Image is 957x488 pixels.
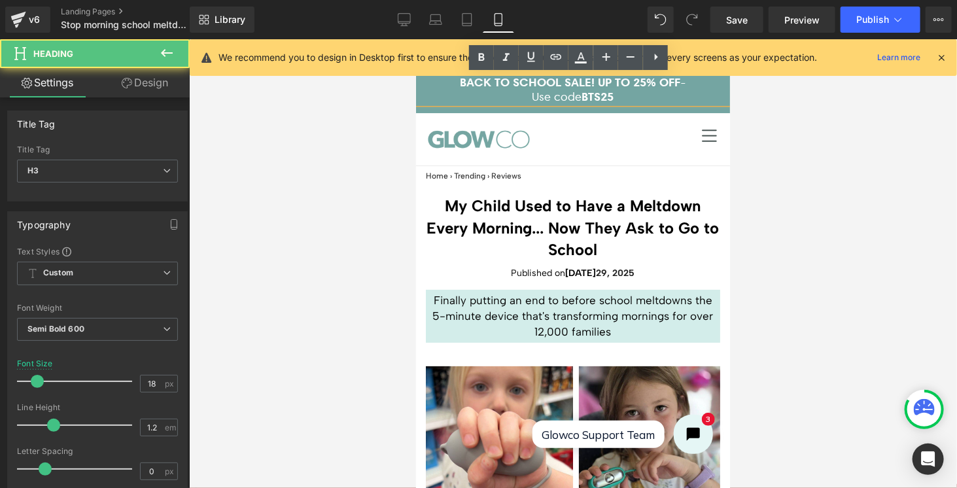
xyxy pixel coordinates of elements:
[219,7,234,20] span: 06
[389,7,420,33] a: Desktop
[17,212,71,230] div: Typography
[43,268,73,279] b: Custom
[150,228,181,239] strong: [DATE]
[17,447,178,456] div: Letter Spacing
[784,13,820,27] span: Preview
[265,36,270,50] span: -
[5,7,50,33] a: v6
[33,48,73,59] span: Heading
[17,304,178,313] div: Font Weight
[913,444,944,475] div: Open Intercom Messenger
[166,50,198,65] span: BTS25
[218,50,817,65] p: We recommend you to design in Desktop first to ensure the responsive layout would display correct...
[872,50,926,65] a: Learn more
[17,359,53,368] div: Font Size
[26,11,43,28] div: v6
[107,364,308,426] iframe: Tidio Chat
[61,7,211,17] a: Landing Pages
[451,7,483,33] a: Tablet
[141,7,183,19] span: ENDING IN
[266,7,281,20] span: 06
[926,7,952,33] button: More
[648,7,674,33] button: Undo
[679,7,705,33] button: Redo
[243,7,257,20] span: 07
[726,13,748,27] span: Save
[10,131,304,143] p: Home › Trending › Reviews
[97,68,192,97] a: Design
[17,111,56,130] div: Title Tag
[215,14,245,26] span: Library
[165,379,176,388] span: px
[165,423,176,432] span: em
[10,227,304,241] p: Published on
[11,157,304,220] span: My Child Used to Have a Meltdown Every Morning... Now They Ask to Go to School
[17,246,178,256] div: Text Styles
[116,50,166,64] span: Use code
[190,7,254,33] a: New Library
[420,7,451,33] a: Laptop
[165,467,176,476] span: px
[181,228,219,239] strong: 29, 2025
[27,166,39,175] b: H3
[841,7,920,33] button: Publish
[856,14,889,25] span: Publish
[17,403,178,412] div: Line Height
[483,7,514,33] a: Mobile
[17,145,178,154] div: Title Tag
[61,20,186,30] span: Stop morning school meltdowns in 5 minutes with CalmCarry
[769,7,835,33] a: Preview
[27,324,84,334] b: Semi Bold 600
[13,254,301,300] p: Finally putting an end to before school meltdowns the 5-minute device that's transforming morning...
